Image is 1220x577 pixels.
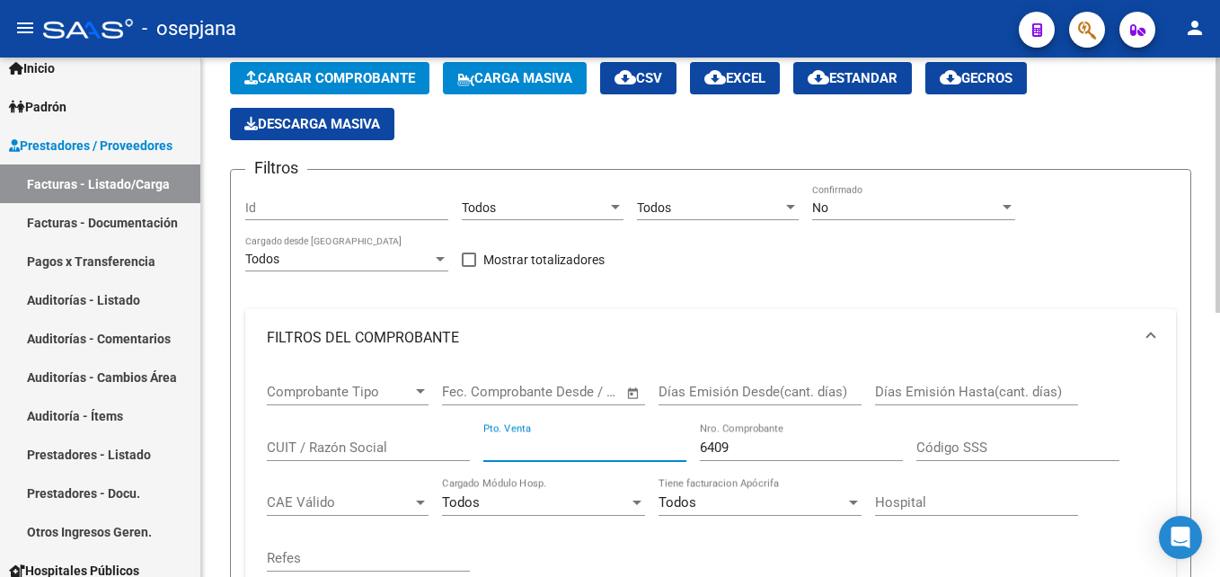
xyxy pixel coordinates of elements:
[1184,17,1206,39] mat-icon: person
[704,67,726,88] mat-icon: cloud_download
[9,58,55,78] span: Inicio
[690,62,780,94] button: EXCEL
[1159,516,1202,559] div: Open Intercom Messenger
[808,70,897,86] span: Estandar
[637,200,671,215] span: Todos
[142,9,236,49] span: - osepjana
[442,384,515,400] input: Fecha inicio
[623,383,644,404] button: Open calendar
[245,252,279,266] span: Todos
[614,67,636,88] mat-icon: cloud_download
[925,62,1027,94] button: Gecros
[457,70,572,86] span: Carga Masiva
[267,384,412,400] span: Comprobante Tipo
[230,108,394,140] app-download-masive: Descarga masiva de comprobantes (adjuntos)
[14,17,36,39] mat-icon: menu
[244,116,380,132] span: Descarga Masiva
[244,70,415,86] span: Cargar Comprobante
[483,249,605,271] span: Mostrar totalizadores
[614,70,662,86] span: CSV
[793,62,912,94] button: Estandar
[230,108,394,140] button: Descarga Masiva
[808,67,829,88] mat-icon: cloud_download
[267,494,412,510] span: CAE Válido
[245,309,1176,367] mat-expansion-panel-header: FILTROS DEL COMPROBANTE
[812,200,828,215] span: No
[940,67,961,88] mat-icon: cloud_download
[9,97,66,117] span: Padrón
[9,136,172,155] span: Prestadores / Proveedores
[443,62,587,94] button: Carga Masiva
[704,70,765,86] span: EXCEL
[245,155,307,181] h3: Filtros
[600,62,676,94] button: CSV
[531,384,618,400] input: Fecha fin
[442,494,480,510] span: Todos
[462,200,496,215] span: Todos
[267,328,1133,348] mat-panel-title: FILTROS DEL COMPROBANTE
[230,62,429,94] button: Cargar Comprobante
[659,494,696,510] span: Todos
[940,70,1012,86] span: Gecros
